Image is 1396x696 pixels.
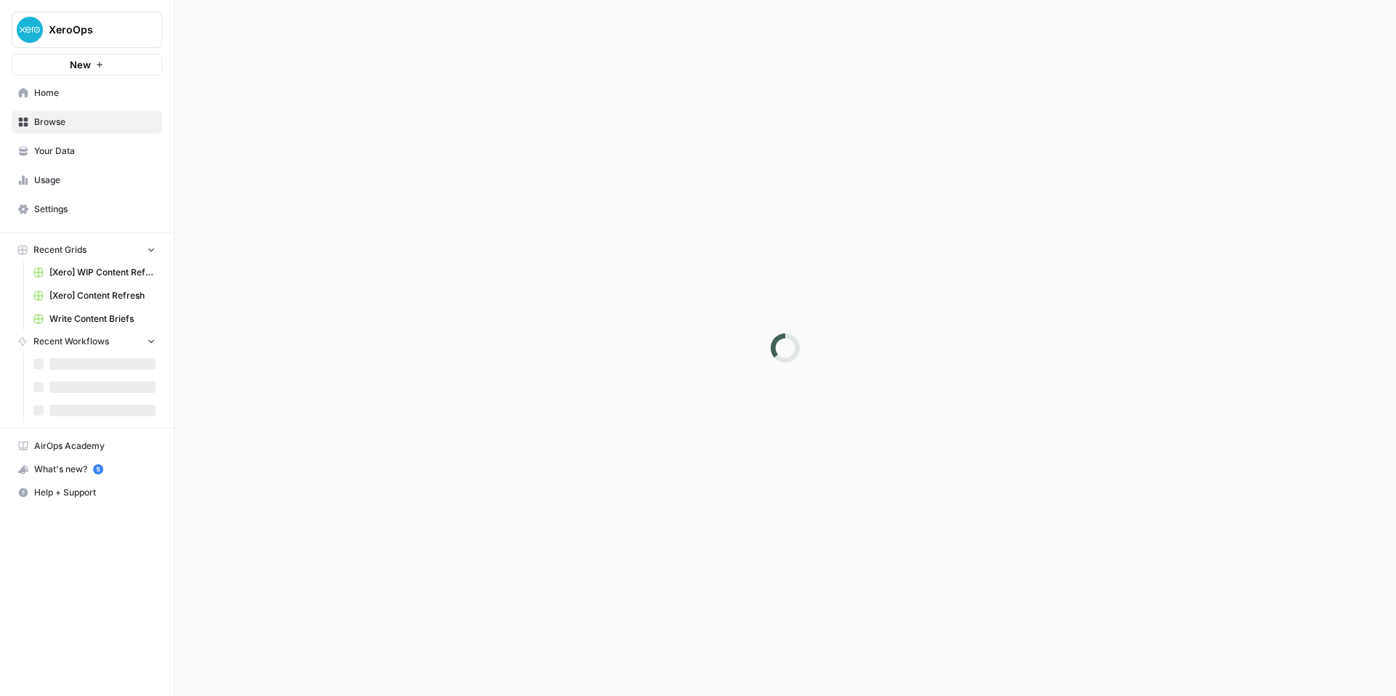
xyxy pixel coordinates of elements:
[12,434,162,458] a: AirOps Academy
[49,266,156,279] span: [Xero] WIP Content Refresh
[49,312,156,325] span: Write Content Briefs
[34,203,156,216] span: Settings
[34,86,156,100] span: Home
[12,458,162,481] button: What's new? 5
[27,261,162,284] a: [Xero] WIP Content Refresh
[12,12,162,48] button: Workspace: XeroOps
[34,486,156,499] span: Help + Support
[49,289,156,302] span: [Xero] Content Refresh
[33,243,87,256] span: Recent Grids
[12,458,161,480] div: What's new?
[12,481,162,504] button: Help + Support
[93,464,103,474] a: 5
[12,198,162,221] a: Settings
[27,284,162,307] a: [Xero] Content Refresh
[49,23,137,37] span: XeroOps
[34,145,156,158] span: Your Data
[12,239,162,261] button: Recent Grids
[70,57,91,72] span: New
[34,440,156,453] span: AirOps Academy
[12,139,162,163] a: Your Data
[34,174,156,187] span: Usage
[96,466,100,473] text: 5
[17,17,43,43] img: XeroOps Logo
[12,54,162,76] button: New
[12,110,162,134] a: Browse
[12,169,162,192] a: Usage
[27,307,162,331] a: Write Content Briefs
[12,81,162,105] a: Home
[33,335,109,348] span: Recent Workflows
[34,116,156,129] span: Browse
[12,331,162,352] button: Recent Workflows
